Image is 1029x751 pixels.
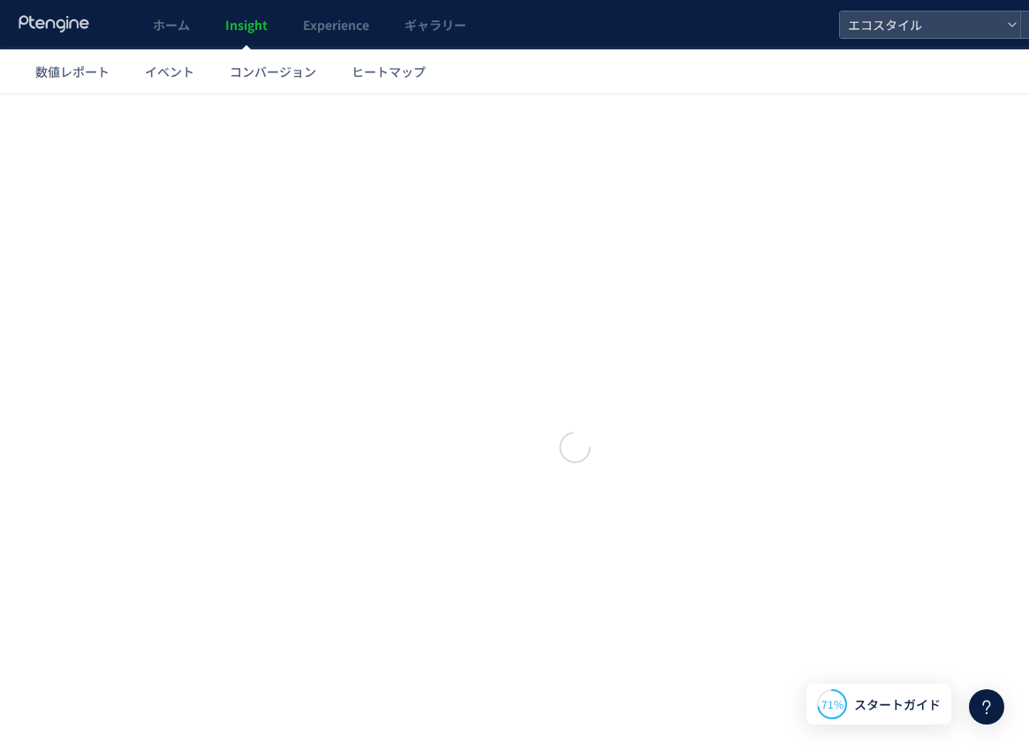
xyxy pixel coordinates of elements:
span: ヒートマップ [352,63,426,80]
span: エコスタイル [843,11,1000,38]
span: スタートガイド [854,695,941,714]
span: Insight [225,16,268,34]
span: コンバージョン [230,63,316,80]
span: ホーム [153,16,190,34]
span: イベント [145,63,194,80]
span: Experience [303,16,369,34]
span: 71% [821,696,844,711]
span: ギャラリー [405,16,466,34]
span: 数値レポート [35,63,110,80]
